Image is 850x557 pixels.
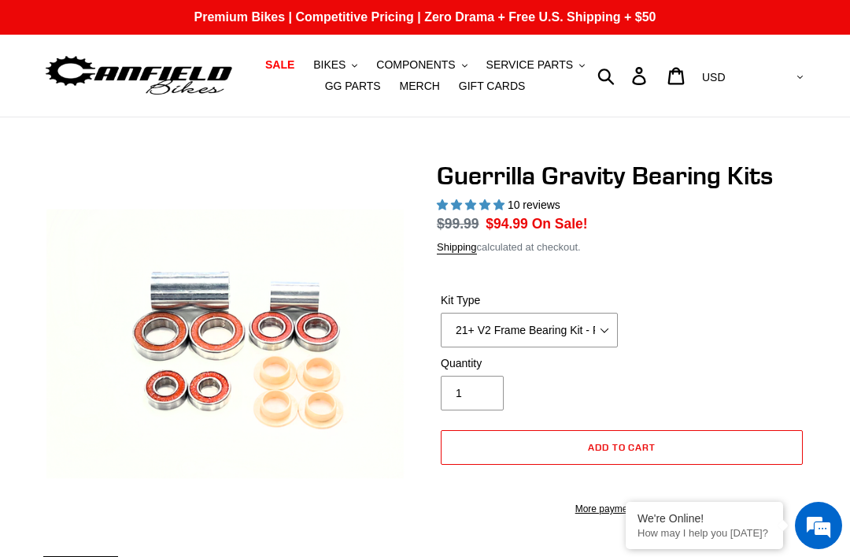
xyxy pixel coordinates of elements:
div: We're Online! [637,512,771,525]
span: SALE [265,58,294,72]
span: COMPONENTS [376,58,455,72]
p: How may I help you today? [637,527,771,539]
a: GIFT CARDS [451,76,534,97]
s: $99.99 [437,216,479,232]
span: $94.99 [486,216,528,232]
span: MERCH [400,80,440,93]
a: MERCH [392,76,448,97]
span: GIFT CARDS [459,80,526,93]
label: Quantity [441,355,618,372]
span: GG PARTS [325,80,381,93]
span: SERVICE PARTS [486,58,573,72]
a: GG PARTS [317,76,389,97]
button: COMPONENTS [368,54,475,76]
a: More payment options [441,502,803,516]
h1: Guerrilla Gravity Bearing Kits [437,161,807,191]
span: On Sale! [532,214,588,234]
img: Canfield Bikes [43,52,235,100]
div: calculated at checkout. [437,240,807,255]
button: Add to cart [441,430,803,465]
button: BIKES [305,54,365,76]
span: 10 reviews [508,199,560,211]
label: Kit Type [441,292,618,309]
span: 5.00 stars [437,199,508,211]
a: Shipping [437,241,477,254]
span: BIKES [313,58,346,72]
a: SALE [257,54,302,76]
button: SERVICE PARTS [479,54,593,76]
span: Add to cart [588,441,656,453]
